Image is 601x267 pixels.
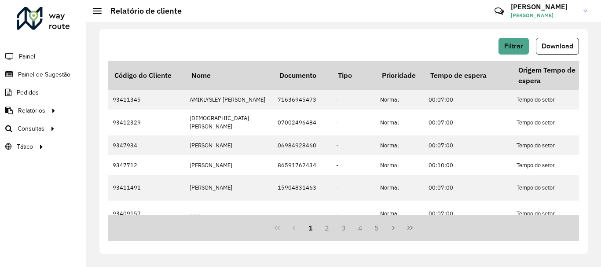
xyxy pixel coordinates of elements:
td: - [332,175,376,201]
span: Download [542,42,573,50]
td: [DEMOGRAPHIC_DATA][PERSON_NAME] [185,110,273,135]
button: 5 [369,219,385,236]
td: Normal [376,201,424,226]
td: - [332,90,376,110]
td: [PERSON_NAME] [185,175,273,201]
td: 00:07:00 [424,110,512,135]
td: 15904831463 [273,175,332,201]
td: 07002496484 [273,110,332,135]
td: - [332,110,376,135]
td: 9347934 [108,135,185,155]
th: Documento [273,61,332,90]
th: Nome [185,61,273,90]
td: 71636945473 [273,90,332,110]
span: [PERSON_NAME] [511,11,577,19]
th: Tempo de espera [424,61,512,90]
td: 00:07:00 [424,175,512,201]
td: Normal [376,175,424,201]
td: Tempo do setor [512,135,600,155]
td: Tempo do setor [512,175,600,201]
td: Tempo do setor [512,90,600,110]
td: 00:10:00 [424,155,512,175]
th: Origem Tempo de espera [512,61,600,90]
td: Normal [376,90,424,110]
h2: Relatório de cliente [102,6,182,16]
td: 93409157 [108,201,185,226]
span: Consultas [18,124,44,133]
th: Prioridade [376,61,424,90]
td: 93412329 [108,110,185,135]
td: - [332,135,376,155]
span: Painel [19,52,35,61]
td: Tempo do setor [512,201,600,226]
td: 00:07:00 [424,201,512,226]
td: 9347712 [108,155,185,175]
span: Painel de Sugestão [18,70,70,79]
td: 06984928460 [273,135,332,155]
button: Next Page [385,219,402,236]
span: Pedidos [17,88,39,97]
button: 3 [335,219,352,236]
button: 4 [352,219,369,236]
button: 2 [319,219,335,236]
th: Tipo [332,61,376,90]
td: 93411491 [108,175,185,201]
td: 00:07:00 [424,90,512,110]
span: Relatórios [18,106,45,115]
td: [PERSON_NAME] [185,135,273,155]
td: - [332,155,376,175]
td: AMIKLYSLEY [PERSON_NAME] [185,90,273,110]
td: 93411345 [108,90,185,110]
th: Código do Cliente [108,61,185,90]
td: 00:07:00 [424,135,512,155]
button: Filtrar [498,38,529,55]
button: Last Page [402,219,418,236]
td: ......... [185,201,273,226]
td: Tempo do setor [512,110,600,135]
td: Normal [376,110,424,135]
td: [PERSON_NAME] [185,155,273,175]
button: 1 [302,219,319,236]
span: Filtrar [504,42,523,50]
td: - [332,201,376,226]
td: Tempo do setor [512,155,600,175]
h3: [PERSON_NAME] [511,3,577,11]
td: Normal [376,155,424,175]
span: Tático [17,142,33,151]
td: 86591762434 [273,155,332,175]
button: Download [536,38,579,55]
a: Contato Rápido [490,2,509,21]
td: Normal [376,135,424,155]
